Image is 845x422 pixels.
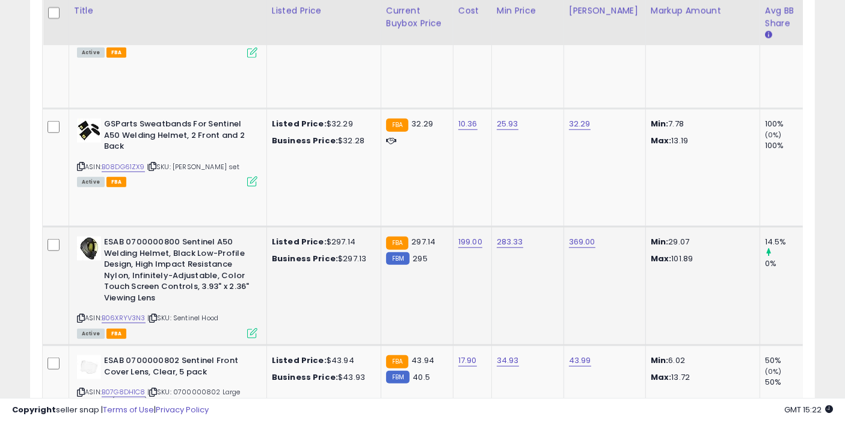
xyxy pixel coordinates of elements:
[497,118,518,130] a: 25.93
[74,5,262,17] div: Title
[765,140,814,151] div: 100%
[77,177,105,187] span: All listings currently available for purchase on Amazon
[12,404,56,415] strong: Copyright
[651,135,672,146] strong: Max:
[272,135,338,146] b: Business Price:
[765,367,782,376] small: (0%)
[651,118,669,129] strong: Min:
[651,253,672,264] strong: Max:
[765,119,814,129] div: 100%
[104,237,250,306] b: ESAB 0700000800 Sentinel A50 Welding Helmet, Black Low-Profile Design, High Impact Resistance Nyl...
[147,162,239,172] span: | SKU: [PERSON_NAME] set
[497,236,523,248] a: 283.33
[651,355,669,366] strong: Min:
[651,355,751,366] p: 6.02
[77,1,257,57] div: ASIN:
[386,5,448,30] div: Current Buybox Price
[272,135,372,146] div: $32.28
[102,313,146,323] a: B06XRYV3N3
[411,236,435,247] span: 297.14
[458,355,477,367] a: 17.90
[77,119,101,143] img: 41YS0C8ZsGL._SL40_.jpg
[272,253,372,264] div: $297.13
[411,118,433,129] span: 32.29
[386,119,408,132] small: FBA
[413,253,427,264] span: 295
[77,355,101,379] img: 21fPkbebOqL._SL40_.jpg
[147,313,218,323] span: | SKU: Sentinel Hood
[458,118,478,130] a: 10.36
[765,377,814,388] div: 50%
[386,252,410,265] small: FBM
[569,236,595,248] a: 369.00
[497,5,559,17] div: Min Price
[272,236,327,247] b: Listed Price:
[272,372,372,383] div: $43.93
[651,135,751,146] p: 13.19
[102,162,145,172] a: B08DG61ZX9
[765,5,809,30] div: Avg BB Share
[458,5,487,17] div: Cost
[411,355,434,366] span: 43.94
[569,355,591,367] a: 43.99
[386,237,408,250] small: FBA
[765,258,814,269] div: 0%
[272,355,372,366] div: $43.94
[569,5,641,17] div: [PERSON_NAME]
[106,177,127,187] span: FBA
[77,237,257,337] div: ASIN:
[458,236,482,248] a: 199.00
[106,329,127,339] span: FBA
[651,253,751,264] p: 101.89
[765,237,814,247] div: 14.5%
[272,118,327,129] b: Listed Price:
[497,355,519,367] a: 34.93
[651,371,672,383] strong: Max:
[651,119,751,129] p: 7.78
[272,5,376,17] div: Listed Price
[156,404,209,415] a: Privacy Policy
[651,5,755,17] div: Markup Amount
[386,355,408,368] small: FBA
[765,130,782,140] small: (0%)
[651,372,751,383] p: 13.72
[272,355,327,366] b: Listed Price:
[272,371,338,383] b: Business Price:
[272,253,338,264] b: Business Price:
[386,371,410,383] small: FBM
[784,404,833,415] span: 2025-10-11 15:22 GMT
[765,355,814,366] div: 50%
[569,118,591,130] a: 32.29
[651,236,669,247] strong: Min:
[77,237,101,261] img: 31Rh822QWVL._SL40_.jpg
[77,48,105,58] span: All listings currently available for purchase on Amazon
[104,119,250,155] b: GSParts Sweatbands For Sentinel A50 Welding Helmet, 2 Front and 2 Back
[77,119,257,185] div: ASIN:
[77,329,105,339] span: All listings currently available for purchase on Amazon
[104,355,250,380] b: ESAB 0700000802 Sentinel Front Cover Lens, Clear, 5 pack
[106,48,127,58] span: FBA
[12,405,209,416] div: seller snap | |
[651,237,751,247] p: 29.07
[272,237,372,247] div: $297.14
[103,404,154,415] a: Terms of Use
[765,30,772,41] small: Avg BB Share.
[413,371,430,383] span: 40.5
[272,119,372,129] div: $32.29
